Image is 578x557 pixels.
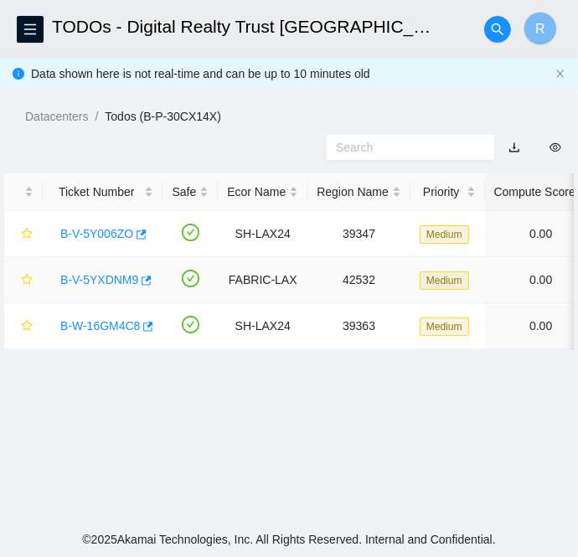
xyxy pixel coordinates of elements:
span: Medium [420,271,469,290]
td: 39347 [307,211,410,257]
a: B-V-5Y006ZO [60,227,133,240]
span: star [21,274,33,287]
span: check-circle [182,224,199,241]
td: FABRIC-LAX [218,257,307,303]
a: download [508,141,520,154]
span: star [21,228,33,241]
a: B-V-5YXDNM9 [60,273,138,286]
button: search [484,16,511,43]
button: star [13,266,34,293]
button: R [524,12,557,45]
a: Todos (B-P-30CX14X) [105,110,221,123]
span: check-circle [182,270,199,287]
span: Medium [420,317,469,336]
button: download [496,134,533,161]
span: search [485,23,510,36]
span: eye [550,142,561,153]
a: B-W-16GM4C8 [60,319,140,333]
a: Datacenters [25,110,88,123]
span: / [95,110,98,123]
button: star [13,312,34,339]
td: 39363 [307,303,410,349]
span: check-circle [182,316,199,333]
td: SH-LAX24 [218,211,307,257]
span: R [535,18,545,39]
button: star [13,220,34,247]
span: star [21,320,33,333]
td: SH-LAX24 [218,303,307,349]
td: 42532 [307,257,410,303]
span: menu [18,23,43,36]
span: Medium [420,225,469,244]
button: menu [17,16,44,43]
input: Search [336,138,472,157]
